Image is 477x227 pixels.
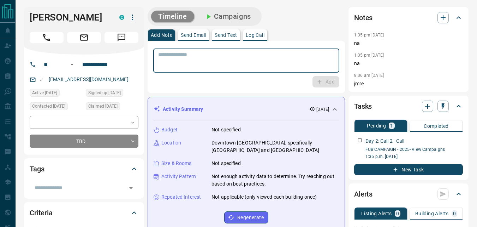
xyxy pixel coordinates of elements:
p: Downtown [GEOGRAPHIC_DATA], specifically [GEOGRAPHIC_DATA] and [GEOGRAPHIC_DATA] [211,139,339,154]
p: Send Text [215,33,237,38]
div: Activity Summary[DATE] [154,103,339,116]
p: Completed [424,124,449,129]
div: Tags [30,160,138,177]
div: condos.ca [119,15,124,20]
button: Regenerate [224,211,268,223]
div: Tue Aug 12 2025 [86,102,138,112]
div: Tue Aug 12 2025 [86,89,138,99]
p: Log Call [246,33,264,38]
span: Claimed [DATE] [88,103,118,110]
button: Open [126,183,136,193]
p: Not specified [211,160,241,167]
p: Pending [367,123,386,128]
div: Alerts [354,186,463,203]
p: Location [161,139,181,147]
p: Day 2: Call 2 - Call [365,137,405,145]
p: Building Alerts [415,211,449,216]
p: Not enough activity data to determine. Try reaching out based on best practices. [211,173,339,188]
div: Tue Aug 12 2025 [30,89,82,99]
p: Add Note [151,33,172,38]
p: na [354,60,463,67]
h2: Notes [354,12,372,23]
span: Contacted [DATE] [32,103,65,110]
button: Timeline [151,11,194,22]
button: Open [68,60,76,69]
a: [EMAIL_ADDRESS][DOMAIN_NAME] [49,76,129,82]
a: FUB CAMPAIGN - 2025- View Campaigns [365,147,445,152]
div: Criteria [30,204,138,221]
p: Not applicable (only viewed each building once) [211,193,317,201]
svg: Email Valid [39,77,44,82]
span: Email [67,32,101,43]
p: Send Email [181,33,206,38]
p: 1 [390,123,393,128]
h2: Tasks [354,101,372,112]
p: Listing Alerts [361,211,392,216]
span: Message [105,32,138,43]
p: Repeated Interest [161,193,201,201]
h2: Criteria [30,207,53,219]
span: Call [30,32,64,43]
p: Activity Summary [163,106,203,113]
p: Size & Rooms [161,160,192,167]
div: Tue Aug 12 2025 [30,102,82,112]
span: Signed up [DATE] [88,89,121,96]
p: Budget [161,126,178,134]
p: Activity Pattern [161,173,196,180]
h1: [PERSON_NAME] [30,12,109,23]
button: New Task [354,164,463,175]
p: jmre [354,80,463,87]
p: [DATE] [316,106,329,113]
span: Active [DATE] [32,89,57,96]
div: Tasks [354,98,463,115]
p: 1:35 pm [DATE] [354,33,384,38]
div: TBD [30,135,138,148]
p: na [354,40,463,47]
p: 0 [396,211,399,216]
h2: Tags [30,163,44,175]
h2: Alerts [354,188,372,200]
div: Notes [354,9,463,26]
button: Campaigns [197,11,258,22]
p: 0 [453,211,456,216]
p: 1:35 pm [DATE] [354,53,384,58]
p: Not specified [211,126,241,134]
p: 8:36 am [DATE] [354,73,384,78]
p: 1:35 p.m. [DATE] [365,153,463,160]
